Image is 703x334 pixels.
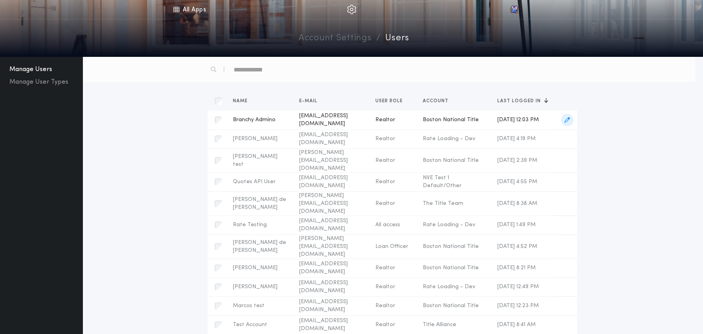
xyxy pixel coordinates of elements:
span: [DATE] 8:38 AM [497,200,548,208]
span: [EMAIL_ADDRESS][DOMAIN_NAME] [299,174,363,190]
span: [PERSON_NAME][EMAIL_ADDRESS][DOMAIN_NAME] [299,235,363,259]
span: [EMAIL_ADDRESS][DOMAIN_NAME] [299,260,363,276]
span: Name [233,99,251,103]
span: [PERSON_NAME] de [PERSON_NAME] [233,196,287,212]
span: [DATE] 4:52 PM [497,243,548,251]
span: [EMAIL_ADDRESS][DOMAIN_NAME] [299,131,363,147]
span: [DATE] 4:55 PM [497,178,548,186]
span: [PERSON_NAME] [233,283,287,291]
span: Title Alliance [423,321,485,329]
span: Test Account [233,321,287,329]
img: vs-icon [510,6,518,13]
span: Marcos test [233,302,287,310]
span: Realtor [375,321,410,329]
span: [PERSON_NAME] [233,264,287,272]
span: [DATE] 4:19 PM [497,135,548,143]
span: E-mail [299,99,321,103]
span: [EMAIL_ADDRESS][DOMAIN_NAME] [299,298,363,314]
span: Realtor [375,135,410,143]
span: [DATE] 2:39 PM [497,157,548,165]
span: Branchy Admino [233,116,287,124]
span: [DATE] 12:49 PM [497,283,548,291]
span: [DATE] 12:03 PM [497,116,548,124]
span: Realtor [375,283,410,291]
img: img [347,5,356,14]
span: Boston National Title [423,264,485,272]
a: users [385,32,409,45]
span: [PERSON_NAME] [233,135,287,143]
span: [EMAIL_ADDRESS][DOMAIN_NAME] [299,112,363,128]
span: Rate Loading - Dev [423,135,485,143]
span: Realtor [375,157,410,165]
span: Quotes API User [233,178,287,186]
span: [PERSON_NAME] de [PERSON_NAME] [233,239,287,255]
span: Realtor [375,264,410,272]
span: Realtor [375,116,410,124]
span: Last Logged In [497,99,544,103]
button: Manage Users [6,63,55,76]
span: Boston National Title [423,302,485,310]
button: Manage User Types [6,76,71,88]
span: [EMAIL_ADDRESS][DOMAIN_NAME] [299,217,363,233]
span: Boston National Title [423,243,485,251]
span: Rate Testing [233,221,287,229]
span: User Role [375,99,406,103]
span: Realtor [375,302,410,310]
span: [DATE] 12:23 PM [497,302,548,310]
span: [EMAIL_ADDRESS][DOMAIN_NAME] [299,279,363,295]
span: [DATE] 8:21 PM [497,264,548,272]
span: Realtor [375,200,410,208]
span: [PERSON_NAME][EMAIL_ADDRESS][DOMAIN_NAME] [299,192,363,216]
span: Boston National Title [423,157,485,165]
p: / [376,32,381,45]
span: Realtor [375,178,410,186]
span: [PERSON_NAME] test [233,153,287,169]
span: [PERSON_NAME][EMAIL_ADDRESS][DOMAIN_NAME] [299,149,363,173]
span: [DATE] 1:49 PM [497,221,548,229]
span: Rate Loading - Dev [423,221,485,229]
span: The Title Team [423,200,485,208]
span: All access [375,221,410,229]
span: NVE Test 1 Default/Other [423,174,485,190]
span: [DATE] 8:41 AM [497,321,548,329]
span: [EMAIL_ADDRESS][DOMAIN_NAME] [299,317,363,333]
span: Rate Loading - Dev [423,283,485,291]
a: Account Settings [298,32,371,45]
span: Account [423,99,452,103]
span: Boston National Title [423,116,485,124]
span: Loan Officer [375,243,410,251]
